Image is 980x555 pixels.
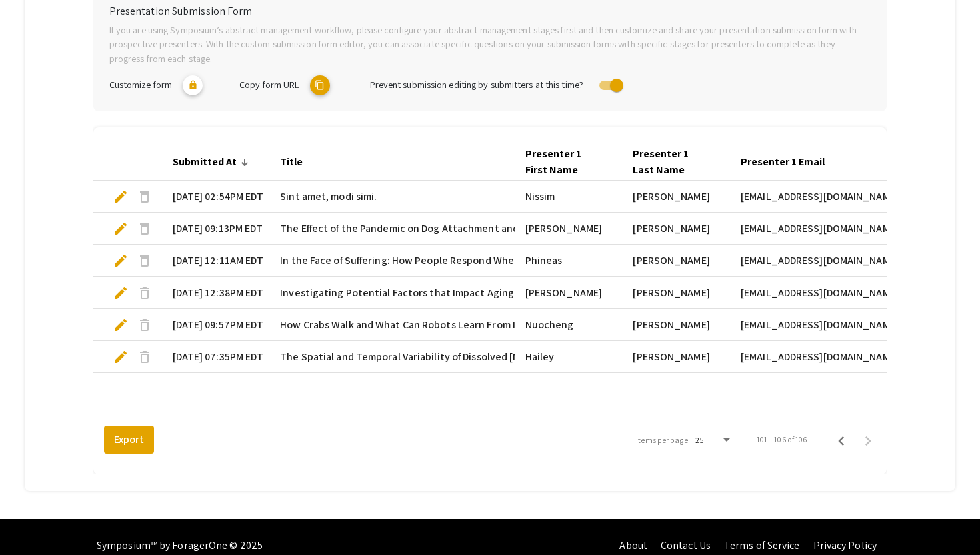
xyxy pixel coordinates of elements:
[730,213,897,245] mat-cell: [EMAIL_ADDRESS][DOMAIN_NAME]
[636,434,690,446] div: Items per page:
[109,23,871,66] p: If you are using Symposium’s abstract management workflow, please configure your abstract managem...
[828,426,855,453] button: Previous page
[730,245,897,277] mat-cell: [EMAIL_ADDRESS][DOMAIN_NAME]
[622,277,730,309] mat-cell: [PERSON_NAME]
[280,253,860,269] span: In the Face of Suffering: How People Respond When Confronted with the Suffering of Others and A L...
[525,146,600,178] div: Presenter 1 First Name
[622,341,730,373] mat-cell: [PERSON_NAME]
[239,78,299,91] span: Copy form URL
[113,285,129,301] span: edit
[370,78,583,91] span: Prevent submission editing by submitters at this time?
[113,221,129,237] span: edit
[104,426,154,454] button: Export
[113,189,129,205] span: edit
[515,213,623,245] mat-cell: [PERSON_NAME]
[280,189,377,205] span: Sint amet, modi simi.
[622,245,730,277] mat-cell: [PERSON_NAME]
[137,253,153,269] span: delete
[183,75,203,95] mat-icon: lock
[280,317,525,333] span: How Crabs Walk and What Can Robots Learn From It?
[162,181,270,213] mat-cell: [DATE] 02:54PM EDT
[280,221,650,237] span: The Effect of the Pandemic on Dog Attachment and Proximity Seeking Behavior
[695,435,704,445] span: 25
[280,285,725,301] span: Investigating Potential Factors that Impact Aging in Drosophila melanogaster Under Blue Light
[162,213,270,245] mat-cell: [DATE] 09:13PM EDT
[137,349,153,365] span: delete
[113,349,129,365] span: edit
[622,181,730,213] mat-cell: [PERSON_NAME]
[741,154,825,170] div: Presenter 1 Email
[173,154,249,170] div: Submitted At
[525,146,612,178] div: Presenter 1 First Name
[757,434,807,446] div: 101 – 106 of 106
[280,154,303,170] div: Title
[515,245,623,277] mat-cell: Phineas
[280,349,813,365] span: The Spatial and Temporal Variability of Dissolved [MEDICAL_DATA] Compounds in the Sacramento Rive...
[113,253,129,269] span: edit
[310,75,330,95] mat-icon: copy URL
[162,341,270,373] mat-cell: [DATE] 07:35PM EDT
[813,538,877,552] a: Privacy Policy
[855,426,881,453] button: Next page
[661,538,711,552] a: Contact Us
[113,317,129,333] span: edit
[515,309,623,341] mat-cell: Nuocheng
[622,309,730,341] mat-cell: [PERSON_NAME]
[730,181,897,213] mat-cell: [EMAIL_ADDRESS][DOMAIN_NAME]
[137,285,153,301] span: delete
[109,5,871,17] h6: Presentation Submission Form
[10,495,57,545] iframe: Chat
[730,341,897,373] mat-cell: [EMAIL_ADDRESS][DOMAIN_NAME]
[515,277,623,309] mat-cell: [PERSON_NAME]
[137,317,153,333] span: delete
[619,538,647,552] a: About
[162,245,270,277] mat-cell: [DATE] 12:11AM EDT
[515,341,623,373] mat-cell: Hailey
[622,213,730,245] mat-cell: [PERSON_NAME]
[730,277,897,309] mat-cell: [EMAIL_ADDRESS][DOMAIN_NAME]
[730,309,897,341] mat-cell: [EMAIL_ADDRESS][DOMAIN_NAME]
[633,146,719,178] div: Presenter 1 Last Name
[515,181,623,213] mat-cell: Nissim
[280,154,315,170] div: Title
[695,436,733,445] mat-select: Items per page:
[162,277,270,309] mat-cell: [DATE] 12:38PM EDT
[173,154,237,170] div: Submitted At
[741,154,837,170] div: Presenter 1 Email
[633,146,707,178] div: Presenter 1 Last Name
[109,78,172,91] span: Customize form
[162,309,270,341] mat-cell: [DATE] 09:57PM EDT
[724,538,800,552] a: Terms of Service
[137,189,153,205] span: delete
[137,221,153,237] span: delete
